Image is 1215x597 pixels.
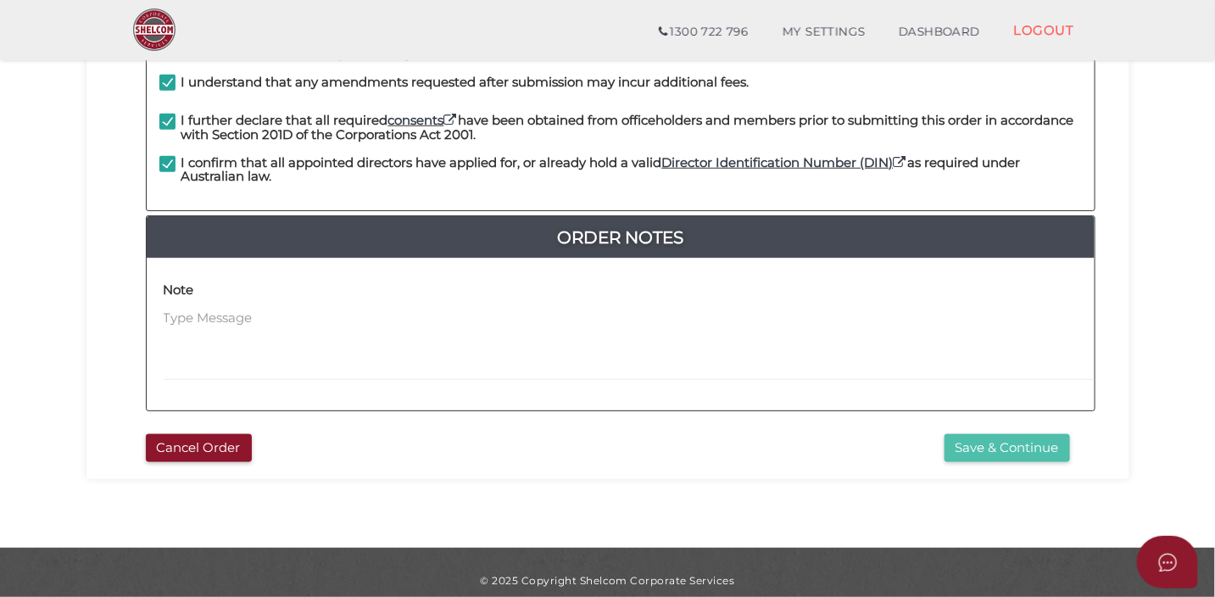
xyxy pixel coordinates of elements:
h4: Note [164,283,194,298]
a: consents [388,112,459,128]
a: LOGOUT [997,13,1091,47]
a: Order Notes [147,224,1095,251]
button: Open asap [1137,536,1198,589]
div: © 2025 Copyright Shelcom Corporate Services [99,573,1117,588]
h4: By submitting this order, I confirm that I have carefully reviewed all information provided and a... [181,33,1082,61]
button: Cancel Order [146,434,252,462]
a: 1300 722 796 [642,15,765,49]
a: Director Identification Number (DIN) [662,154,908,170]
button: Save & Continue [945,434,1070,462]
h4: I confirm that all appointed directors have applied for, or already hold a valid as required unde... [181,156,1082,184]
a: MY SETTINGS [766,15,883,49]
h4: I understand that any amendments requested after submission may incur additional fees. [181,75,750,90]
a: DASHBOARD [882,15,997,49]
h4: I further declare that all required have been obtained from officeholders and members prior to su... [181,114,1082,142]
